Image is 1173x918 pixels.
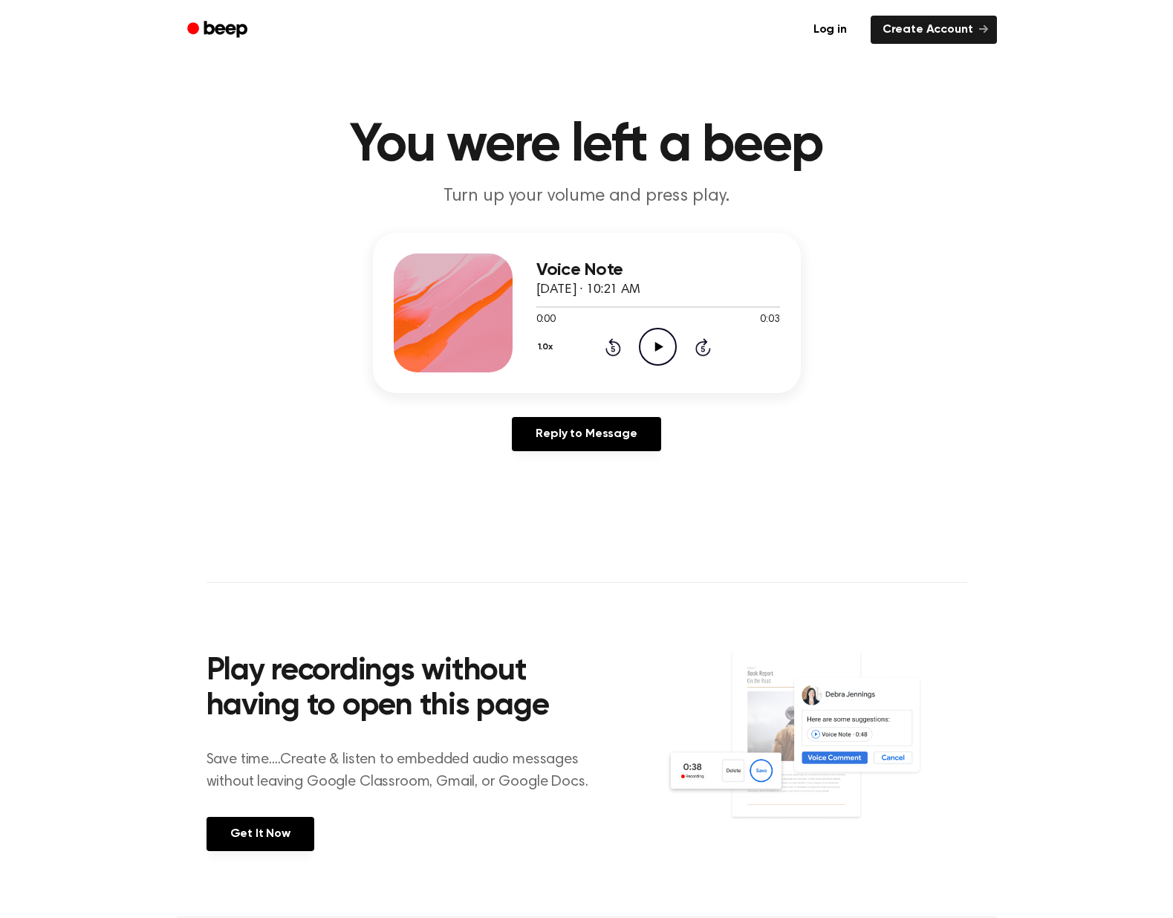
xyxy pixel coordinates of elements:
[207,817,314,851] a: Get It Now
[871,16,997,44] a: Create Account
[666,650,966,850] img: Voice Comments on Docs and Recording Widget
[177,16,261,45] a: Beep
[207,654,607,725] h2: Play recordings without having to open this page
[207,749,607,793] p: Save time....Create & listen to embedded audio messages without leaving Google Classroom, Gmail, ...
[536,312,556,328] span: 0:00
[760,312,779,328] span: 0:03
[536,260,780,280] h3: Voice Note
[536,334,559,360] button: 1.0x
[799,13,862,47] a: Log in
[302,184,872,209] p: Turn up your volume and press play.
[207,119,967,172] h1: You were left a beep
[512,417,660,451] a: Reply to Message
[536,283,640,297] span: [DATE] · 10:21 AM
